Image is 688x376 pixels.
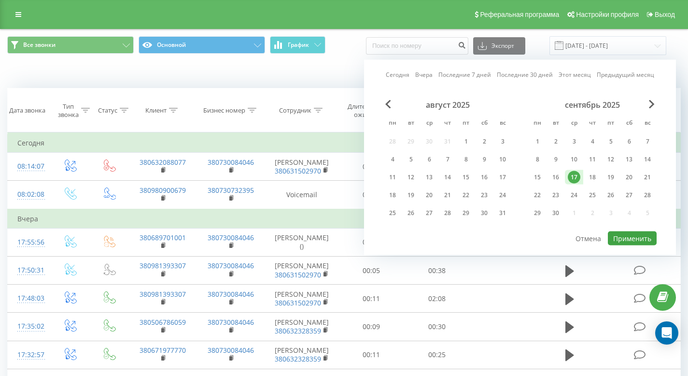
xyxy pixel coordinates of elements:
[140,186,186,195] a: 380980900679
[140,318,186,327] a: 380506786059
[459,116,473,131] abbr: пятница
[140,346,186,355] a: 380671977770
[531,153,544,166] div: 8
[386,189,399,202] div: 18
[496,153,509,166] div: 10
[140,158,186,167] a: 380632088077
[496,207,509,219] div: 31
[139,36,265,54] button: Основной
[405,153,417,166] div: 5
[404,257,470,285] td: 00:38
[493,206,512,220] div: вс 31 авг. 2025 г.
[641,135,654,148] div: 7
[549,189,562,202] div: 23
[386,70,409,79] a: Сегодня
[8,133,681,153] td: Сегодня
[531,189,544,202] div: 22
[338,181,404,209] td: 00:07
[441,207,454,219] div: 28
[338,257,404,285] td: 00:05
[23,41,56,49] span: Все звонки
[347,102,391,119] div: Длительность ожидания
[423,171,435,184] div: 13
[17,317,40,336] div: 17:35:02
[623,171,635,184] div: 20
[478,153,491,166] div: 9
[383,100,512,110] div: август 2025
[568,153,580,166] div: 10
[655,321,678,345] div: Open Intercom Messenger
[480,11,559,18] span: Реферальная программа
[17,261,40,280] div: 17:50:31
[531,207,544,219] div: 29
[547,188,565,202] div: вт 23 сент. 2025 г.
[496,189,509,202] div: 24
[338,228,404,256] td: 00:17
[383,188,402,202] div: пн 18 авг. 2025 г.
[460,135,472,148] div: 1
[583,188,602,202] div: чт 25 сент. 2025 г.
[404,341,470,369] td: 00:25
[531,135,544,148] div: 1
[622,116,636,131] abbr: суббота
[208,233,254,242] a: 380730084046
[438,70,491,79] a: Последние 7 дней
[208,346,254,355] a: 380730084046
[478,189,491,202] div: 23
[655,11,675,18] span: Выход
[404,313,470,341] td: 00:30
[275,326,321,335] a: 380632328359
[568,171,580,184] div: 17
[386,171,399,184] div: 11
[620,134,638,149] div: сб 6 сент. 2025 г.
[623,189,635,202] div: 27
[549,153,562,166] div: 9
[288,42,309,48] span: График
[338,153,404,181] td: 00:04
[649,100,655,109] span: Next Month
[585,116,600,131] abbr: четверг
[586,153,599,166] div: 11
[568,135,580,148] div: 3
[549,207,562,219] div: 30
[496,171,509,184] div: 17
[441,171,454,184] div: 14
[203,106,245,115] div: Бизнес номер
[570,231,606,246] button: Отмена
[402,152,420,167] div: вт 5 авг. 2025 г.
[17,185,40,204] div: 08:02:08
[420,188,438,202] div: ср 20 авг. 2025 г.
[583,170,602,185] div: чт 18 сент. 2025 г.
[457,152,475,167] div: пт 8 авг. 2025 г.
[638,152,657,167] div: вс 14 сент. 2025 г.
[475,170,493,185] div: сб 16 авг. 2025 г.
[275,354,321,363] a: 380632328359
[402,188,420,202] div: вт 19 авг. 2025 г.
[602,170,620,185] div: пт 19 сент. 2025 г.
[402,170,420,185] div: вт 12 авг. 2025 г.
[17,157,40,176] div: 08:14:07
[528,100,657,110] div: сентябрь 2025
[478,171,491,184] div: 16
[265,153,338,181] td: [PERSON_NAME]
[620,188,638,202] div: сб 27 сент. 2025 г.
[423,207,435,219] div: 27
[583,134,602,149] div: чт 4 сент. 2025 г.
[528,188,547,202] div: пн 22 сент. 2025 г.
[9,106,45,115] div: Дата звонка
[265,257,338,285] td: [PERSON_NAME]
[145,106,167,115] div: Клиент
[565,152,583,167] div: ср 10 сент. 2025 г.
[478,207,491,219] div: 30
[440,116,455,131] abbr: четверг
[620,152,638,167] div: сб 13 сент. 2025 г.
[565,170,583,185] div: ср 17 сент. 2025 г.
[423,153,435,166] div: 6
[208,318,254,327] a: 380730084046
[623,135,635,148] div: 6
[548,116,563,131] abbr: вторник
[420,206,438,220] div: ср 27 авг. 2025 г.
[567,116,581,131] abbr: среда
[549,135,562,148] div: 2
[420,170,438,185] div: ср 13 авг. 2025 г.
